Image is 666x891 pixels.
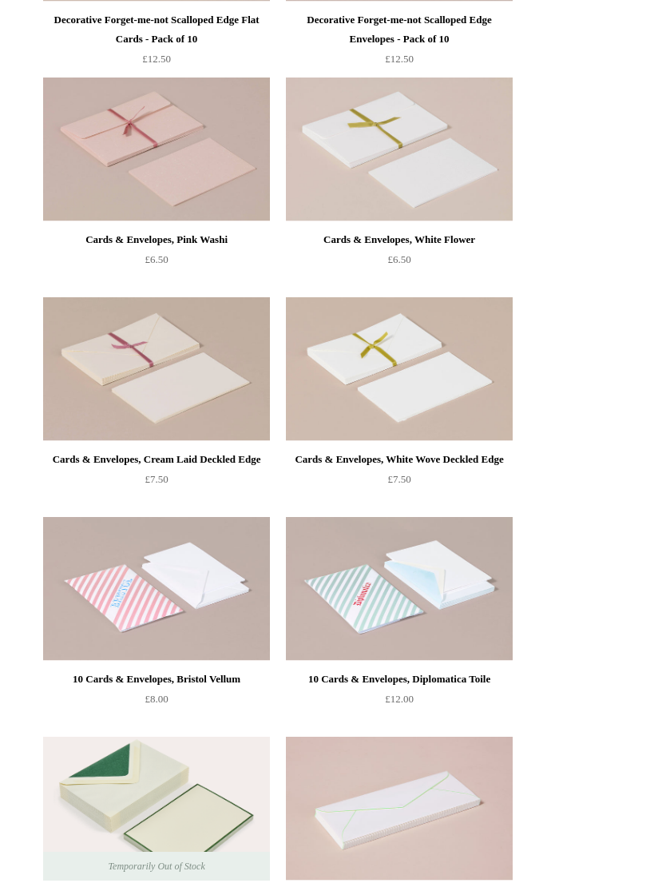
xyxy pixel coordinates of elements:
img: Cards & Envelopes, White Flower [286,78,513,221]
span: £12.00 [385,693,414,705]
img: Cards & Envelopes, White Wove Deckled Edge [286,297,513,441]
a: Cards & Envelopes, Pink Washi £6.50 [43,230,270,296]
div: Cards & Envelopes, White Wove Deckled Edge [290,450,509,469]
a: Cards & Envelopes, White Wove Deckled Edge £7.50 [286,450,513,515]
div: 10 Cards & Envelopes, Bristol Vellum [47,670,266,689]
a: 10 Cards & Envelopes, Diplomatica Toile 10 Cards & Envelopes, Diplomatica Toile [286,517,513,661]
a: 25 Cards & Envelopes - Letter Writing Set Cream/Green 25 Cards & Envelopes - Letter Writing Set C... [43,737,270,881]
div: Cards & Envelopes, Cream Laid Deckled Edge [47,450,266,469]
span: £7.50 [145,473,168,485]
a: Cards & Envelopes, Cream Laid Deckled Edge £7.50 [43,450,270,515]
img: 10 Cards & Envelopes, Diplomatica Toile [286,517,513,661]
a: Cards & Envelopes, Cream Laid Deckled Edge Cards & Envelopes, Cream Laid Deckled Edge [43,297,270,441]
img: Green Neon Edge White Envelopes - Pack of 10 [286,737,513,881]
div: Cards & Envelopes, White Flower [290,230,509,249]
a: 10 Cards & Envelopes, Bristol Vellum £8.00 [43,670,270,735]
span: £8.00 [145,693,168,705]
span: Temporarily Out of Stock [92,852,220,881]
img: Cards & Envelopes, Pink Washi [43,78,270,221]
a: 10 Cards & Envelopes, Diplomatica Toile £12.00 [286,670,513,735]
div: Decorative Forget-me-not Scalloped Edge Envelopes - Pack of 10 [290,10,509,49]
span: £12.50 [142,53,171,65]
a: Decorative Forget-me-not Scalloped Edge Flat Cards - Pack of 10 £12.50 [43,10,270,76]
img: Cards & Envelopes, Cream Laid Deckled Edge [43,297,270,441]
a: Cards & Envelopes, White Flower £6.50 [286,230,513,296]
a: Cards & Envelopes, Pink Washi Cards & Envelopes, Pink Washi [43,78,270,221]
img: 25 Cards & Envelopes - Letter Writing Set Cream/Green [43,737,270,881]
a: Cards & Envelopes, White Flower Cards & Envelopes, White Flower [286,78,513,221]
span: £6.50 [145,253,168,265]
div: Cards & Envelopes, Pink Washi [47,230,266,249]
a: Cards & Envelopes, White Wove Deckled Edge Cards & Envelopes, White Wove Deckled Edge [286,297,513,441]
a: 10 Cards & Envelopes, Bristol Vellum 10 Cards & Envelopes, Bristol Vellum [43,517,270,661]
span: £12.50 [385,53,414,65]
a: Green Neon Edge White Envelopes - Pack of 10 Green Neon Edge White Envelopes - Pack of 10 [286,737,513,881]
div: Decorative Forget-me-not Scalloped Edge Flat Cards - Pack of 10 [47,10,266,49]
div: 10 Cards & Envelopes, Diplomatica Toile [290,670,509,689]
img: 10 Cards & Envelopes, Bristol Vellum [43,517,270,661]
a: Decorative Forget-me-not Scalloped Edge Envelopes - Pack of 10 £12.50 [286,10,513,76]
span: £7.50 [387,473,410,485]
span: £6.50 [387,253,410,265]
